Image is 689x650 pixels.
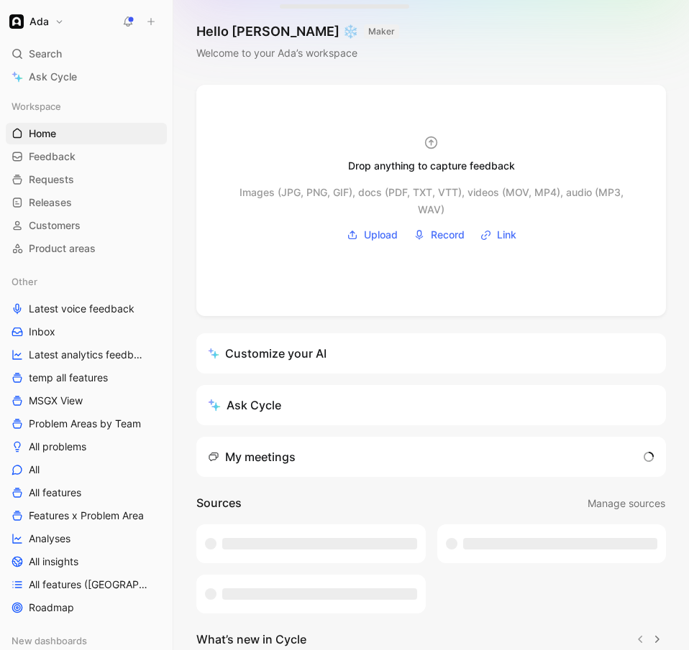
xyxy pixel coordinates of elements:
[6,298,167,320] a: Latest voice feedback
[29,371,108,385] span: temp all features
[342,224,403,246] button: Upload
[6,169,167,190] a: Requests
[196,631,306,648] h2: What’s new in Cycle
[6,123,167,144] a: Home
[6,505,167,526] a: Features x Problem Area
[6,96,167,117] div: Workspace
[497,226,516,243] span: Link
[208,396,281,414] div: Ask Cycle
[29,195,72,210] span: Releases
[6,321,167,343] a: Inbox
[6,215,167,236] a: Customers
[6,11,68,32] button: AdaAda
[29,577,150,592] span: All features ([GEOGRAPHIC_DATA])
[29,509,144,523] span: Features x Problem Area
[29,218,81,233] span: Customers
[29,325,55,339] span: Inbox
[364,24,399,39] button: MAKER
[196,385,666,425] button: Ask Cycle
[6,238,167,259] a: Product areas
[409,224,470,246] button: Record
[208,448,296,465] div: My meetings
[6,146,167,167] a: Feedback
[6,192,167,213] a: Releases
[29,172,74,187] span: Requests
[6,459,167,480] a: All
[348,157,515,175] div: Drop anything to capture feedback
[475,224,521,246] button: Link
[196,494,242,513] h2: Sources
[6,390,167,412] a: MSGX View
[431,226,465,243] span: Record
[29,149,76,164] span: Feedback
[29,394,83,408] span: MSGX View
[364,226,398,243] span: Upload
[29,600,74,615] span: Roadmap
[6,436,167,458] a: All problems
[12,99,61,113] span: Workspace
[208,345,327,362] div: Customize your AI
[29,440,86,454] span: All problems
[29,348,147,362] span: Latest analytics feedback
[29,126,56,141] span: Home
[6,528,167,549] a: Analyses
[29,302,134,316] span: Latest voice feedback
[9,14,24,29] img: Ada
[29,45,62,62] span: Search
[196,23,399,40] h1: Hello [PERSON_NAME] ❄️
[588,495,665,512] span: Manage sources
[6,574,167,595] a: All features ([GEOGRAPHIC_DATA])
[29,15,49,28] h1: Ada
[6,66,167,88] a: Ask Cycle
[6,597,167,618] a: Roadmap
[6,413,167,435] a: Problem Areas by Team
[6,482,167,503] a: All features
[29,68,77,85] span: Ask Cycle
[29,554,78,569] span: All insights
[6,344,167,366] a: Latest analytics feedback
[12,274,37,289] span: Other
[29,463,40,477] span: All
[196,45,399,62] div: Welcome to your Ada’s workspace
[29,417,141,431] span: Problem Areas by Team
[6,271,167,292] div: Other
[587,494,666,513] button: Manage sources
[6,271,167,618] div: OtherLatest voice feedbackInboxLatest analytics feedbacktemp all featuresMSGX ViewProblem Areas b...
[225,184,637,201] div: Images (JPG, PNG, GIF), docs (PDF, TXT, VTT), videos (MOV, MP4), audio (MP3, WAV)
[29,241,96,256] span: Product areas
[29,486,81,500] span: All features
[6,367,167,389] a: temp all features
[196,333,666,373] a: Customize your AI
[6,551,167,572] a: All insights
[6,43,167,65] div: Search
[29,531,70,546] span: Analyses
[12,633,87,648] span: New dashboards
